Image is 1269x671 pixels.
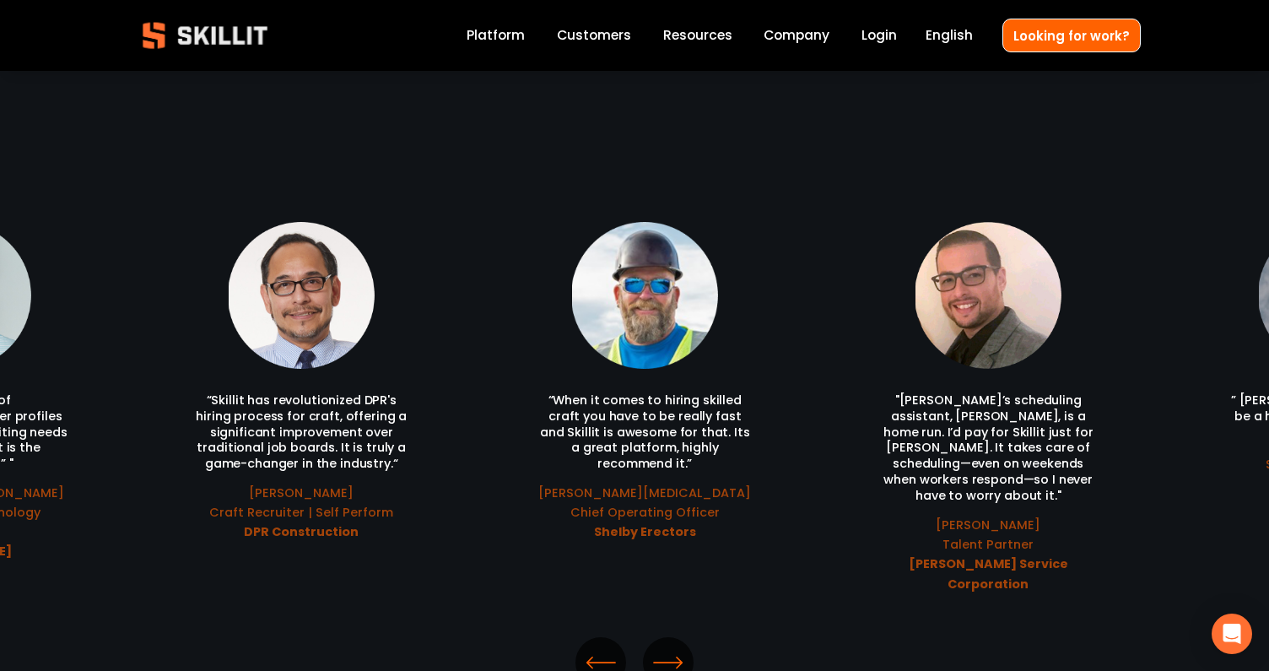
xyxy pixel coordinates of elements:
[888,9,978,45] strong: Scalable
[663,25,732,45] span: Resources
[128,10,282,61] img: Skillit
[1002,19,1141,51] a: Looking for work?
[861,24,897,47] a: Login
[581,9,687,45] strong: Less effort
[926,25,973,45] span: English
[557,24,631,47] a: Customers
[1212,614,1252,654] div: Open Intercom Messenger
[926,24,973,47] div: language picker
[663,24,732,47] a: folder dropdown
[467,24,525,47] a: Platform
[764,24,829,47] a: Company
[213,9,375,45] strong: More interviews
